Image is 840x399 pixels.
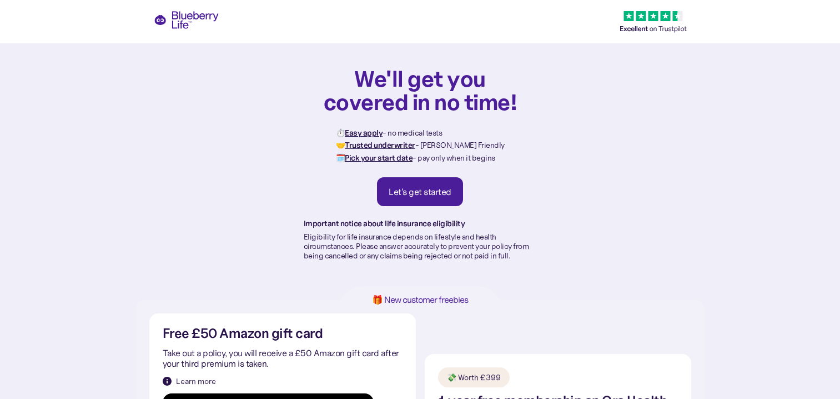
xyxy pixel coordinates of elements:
h1: 🎁 New customer freebies [355,295,486,305]
p: ⏱️ - no medical tests 🤝 - [PERSON_NAME] Friendly 🗓️ - pay only when it begins [336,127,505,164]
strong: Easy apply [345,128,383,138]
strong: Important notice about life insurance eligibility [304,218,465,228]
a: Let's get started [377,177,463,206]
h1: We'll get you covered in no time! [323,67,517,113]
p: Eligibility for life insurance depends on lifestyle and health circumstances. Please answer accur... [304,232,537,260]
a: Learn more [163,376,216,387]
p: Take out a policy, you will receive a £50 Amazon gift card after your third premium is taken. [163,348,403,369]
div: 💸 Worth £399 [447,372,501,383]
h2: Free £50 Amazon gift card [163,327,323,341]
strong: Pick your start date [345,153,413,163]
div: Learn more [176,376,216,387]
div: Let's get started [389,186,451,197]
strong: Trusted underwriter [345,140,415,150]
